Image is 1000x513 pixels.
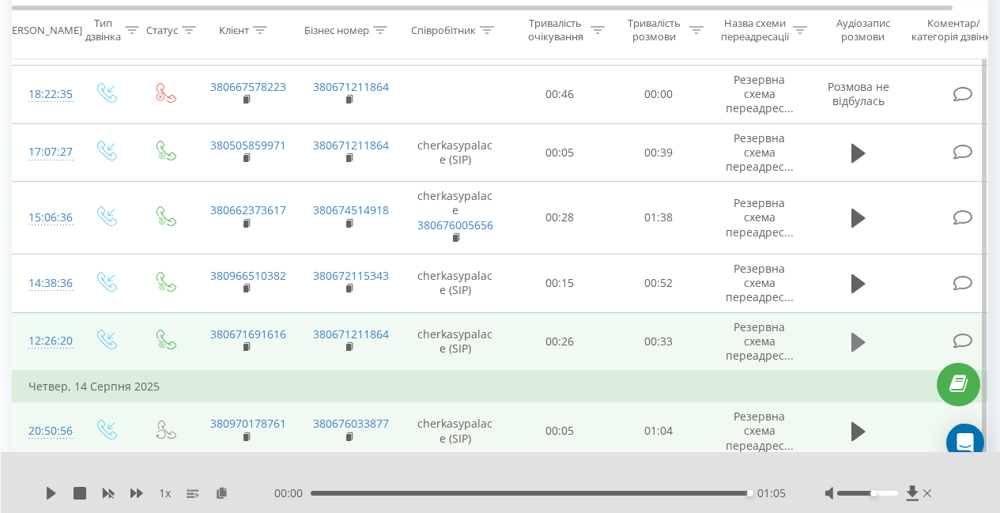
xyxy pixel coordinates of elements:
a: 380672115343 [313,268,389,283]
div: Accessibility label [747,490,753,496]
a: 380671211864 [313,138,389,153]
span: 01:05 [757,485,786,501]
div: Open Intercom Messenger [946,424,984,462]
td: cherkasypalace (SIP) [400,123,511,182]
div: 15:06:36 [28,202,60,233]
div: [PERSON_NAME] [2,23,82,36]
div: Клієнт [219,23,249,36]
td: 00:05 [511,123,609,182]
div: 12:26:20 [28,326,60,356]
a: 380671211864 [313,326,389,341]
div: Коментар/категорія дзвінка [908,17,1000,43]
div: 14:38:36 [28,268,60,299]
a: 380505859971 [210,138,286,153]
td: cherkasypalace [400,182,511,255]
td: 00:28 [511,182,609,255]
span: Резервна схема переадрес... [726,195,794,239]
span: Резервна схема переадрес... [726,409,794,452]
div: 18:22:35 [28,79,60,110]
td: 00:39 [609,123,708,182]
a: 380676005656 [417,217,493,232]
td: 01:04 [609,402,708,461]
span: Резервна схема переадрес... [726,319,794,363]
div: Тривалість розмови [623,17,685,43]
td: 00:33 [609,312,708,371]
a: 380966510382 [210,268,286,283]
div: Співробітник [411,23,476,36]
td: 00:46 [511,66,609,124]
span: Резервна схема переадрес... [726,72,794,115]
a: 380671691616 [210,326,286,341]
div: Бізнес номер [304,23,369,36]
div: Назва схеми переадресації [721,17,789,43]
a: 380674514918 [313,202,389,217]
td: 00:00 [609,66,708,124]
span: Резервна схема переадрес... [726,130,794,174]
span: 1 x [159,485,171,501]
a: 380662373617 [210,202,286,217]
span: Розмова не відбулась [828,79,889,108]
div: Accessibility label [870,490,877,496]
td: cherkasypalace (SIP) [400,402,511,461]
a: 380676033877 [313,416,389,431]
a: 380970178761 [210,416,286,431]
td: 00:52 [609,254,708,312]
td: cherkasypalace (SIP) [400,312,511,371]
td: 00:05 [511,402,609,461]
span: 00:00 [274,485,311,501]
td: 01:38 [609,182,708,255]
div: Тривалість очікування [524,17,587,43]
div: 17:07:27 [28,137,60,168]
a: 380667578223 [210,79,286,94]
a: 380671211864 [313,79,389,94]
span: Резервна схема переадрес... [726,261,794,304]
div: Тип дзвінка [85,17,121,43]
td: 00:26 [511,312,609,371]
td: 00:15 [511,254,609,312]
td: cherkasypalace (SIP) [400,254,511,312]
div: 20:50:56 [28,416,60,447]
div: Аудіозапис розмови [825,17,901,43]
div: Статус [146,23,178,36]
